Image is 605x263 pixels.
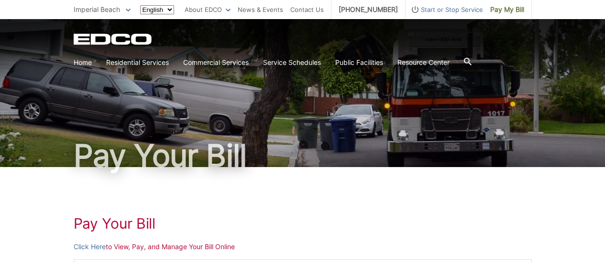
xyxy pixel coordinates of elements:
[290,4,324,15] a: Contact Us
[74,242,532,252] p: to View, Pay, and Manage Your Bill Online
[74,5,120,13] span: Imperial Beach
[74,57,92,68] a: Home
[490,4,524,15] span: Pay My Bill
[397,57,450,68] a: Resource Center
[74,33,153,45] a: EDCD logo. Return to the homepage.
[335,57,383,68] a: Public Facilities
[183,57,249,68] a: Commercial Services
[74,242,106,252] a: Click Here
[106,57,169,68] a: Residential Services
[263,57,321,68] a: Service Schedules
[185,4,231,15] a: About EDCO
[140,5,174,14] select: Select a language
[238,4,283,15] a: News & Events
[74,140,532,171] h1: Pay Your Bill
[74,215,532,232] h1: Pay Your Bill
